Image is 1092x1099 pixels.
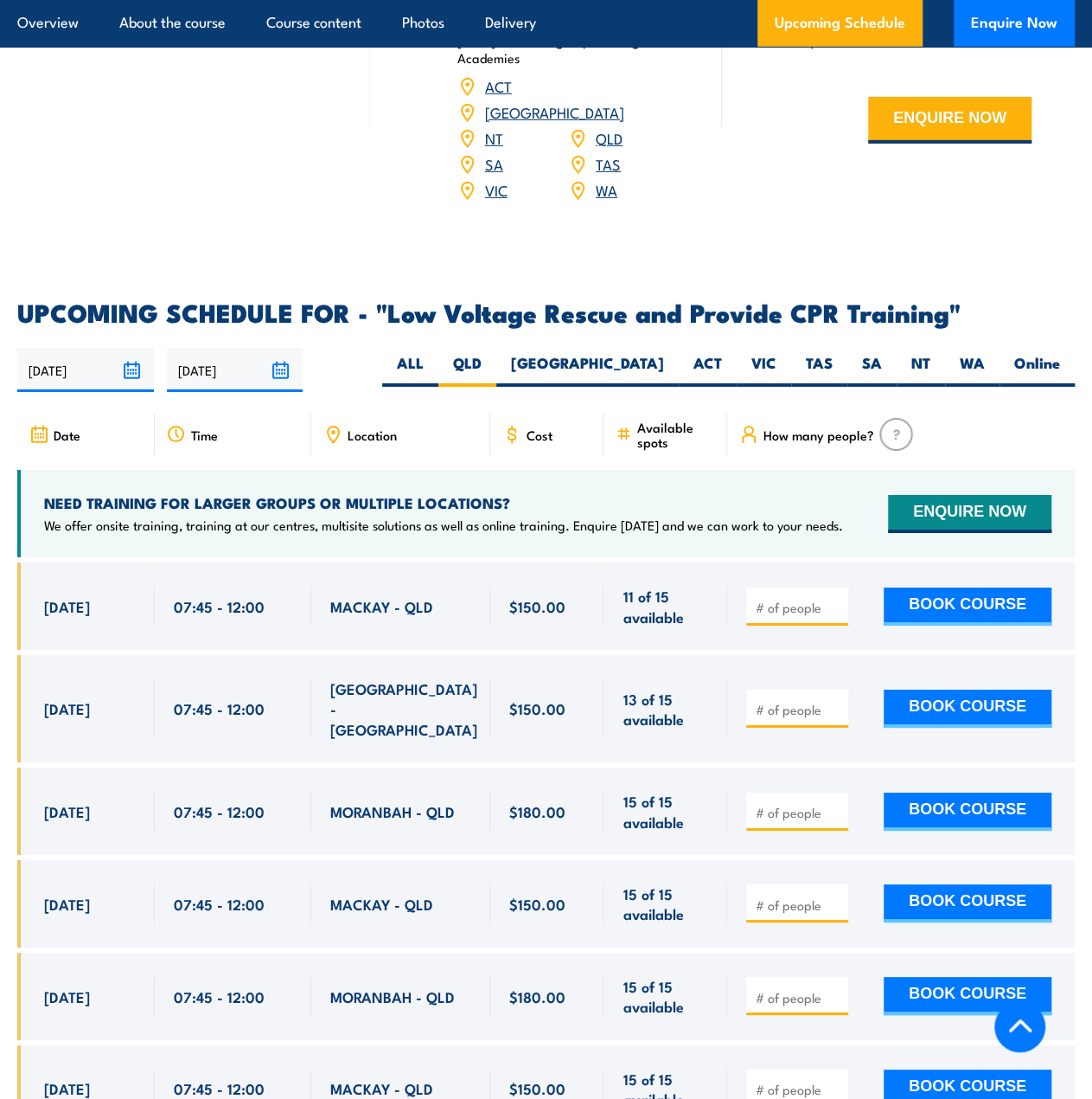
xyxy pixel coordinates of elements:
span: 07:45 - 12:00 [174,1078,265,1098]
span: Available spots [637,420,715,449]
label: WA [945,353,999,387]
input: From date [17,348,154,392]
button: BOOK COURSE [884,690,1051,728]
input: # of people [756,989,842,1006]
label: NT [897,353,945,387]
span: Date [54,427,80,442]
input: # of people [756,1081,842,1098]
input: # of people [756,804,842,821]
span: 15 of 15 available [623,884,707,924]
span: How many people? [763,427,874,442]
span: Time [191,427,218,442]
label: Online [999,353,1075,387]
span: $150.00 [509,596,565,616]
span: MACKAY - QLD [330,1078,433,1098]
span: 07:45 - 12:00 [174,596,265,616]
a: WA [596,179,617,200]
button: BOOK COURSE [884,588,1051,626]
a: SA [485,153,503,174]
span: $150.00 [509,698,565,718]
input: # of people [756,897,842,914]
span: [DATE] [44,987,90,1006]
span: [DATE] [44,698,90,718]
p: We offer onsite training, training at our centres, multisite solutions as well as online training... [44,517,843,534]
span: MORANBAH - QLD [330,987,455,1006]
a: TAS [596,153,621,174]
a: VIC [485,179,508,200]
span: MACKAY - QLD [330,596,433,616]
a: ACT [485,75,512,96]
a: NT [485,127,503,148]
span: $180.00 [509,987,565,1006]
span: [DATE] [44,1078,90,1098]
span: 07:45 - 12:00 [174,894,265,914]
label: QLD [438,353,496,387]
span: 15 of 15 available [623,976,707,1017]
span: MACKAY - QLD [330,894,433,914]
label: TAS [791,353,847,387]
button: BOOK COURSE [884,793,1051,831]
a: [GEOGRAPHIC_DATA] [485,101,624,122]
span: [DATE] [44,596,90,616]
span: [DATE] [44,894,90,914]
span: 15 of 15 available [623,791,707,832]
button: BOOK COURSE [884,977,1051,1015]
input: # of people [756,701,842,718]
input: To date [167,348,303,392]
span: $180.00 [509,801,565,821]
span: Location [348,427,397,442]
span: Cost [527,427,552,442]
input: # of people [756,599,842,616]
span: 11 of 15 available [623,586,707,627]
span: $150.00 [509,1078,565,1098]
label: VIC [737,353,791,387]
label: SA [847,353,897,387]
span: [GEOGRAPHIC_DATA] - [GEOGRAPHIC_DATA] [330,678,477,739]
a: QLD [596,127,623,148]
h2: UPCOMING SCHEDULE FOR - "Low Voltage Rescue and Provide CPR Training" [17,300,1075,323]
button: BOOK COURSE [884,884,1051,922]
button: ENQUIRE NOW [888,495,1051,533]
span: 13 of 15 available [623,689,707,729]
span: [DATE] [44,801,90,821]
span: $150.00 [509,894,565,914]
span: 07:45 - 12:00 [174,698,265,718]
label: [GEOGRAPHIC_DATA] [496,353,679,387]
span: 07:45 - 12:00 [174,987,265,1006]
label: ACT [679,353,737,387]
h4: NEED TRAINING FOR LARGER GROUPS OR MULTIPLE LOCATIONS? [44,493,843,512]
span: MORANBAH - QLD [330,801,455,821]
button: ENQUIRE NOW [868,97,1031,144]
span: 07:45 - 12:00 [174,801,265,821]
label: ALL [382,353,438,387]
